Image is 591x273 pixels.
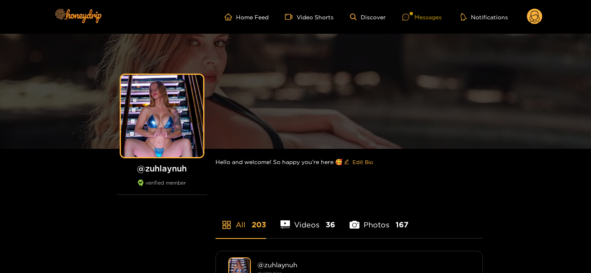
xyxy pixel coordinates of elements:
li: Photos [350,201,408,238]
button: editEdit Bio [342,155,375,169]
a: Video Shorts [285,13,334,21]
li: All [216,201,266,238]
span: appstore [222,220,232,230]
span: Edit Bio [352,158,373,166]
div: verified member [117,180,207,195]
span: 203 [252,220,266,230]
div: Hello and welcome! So happy you’re here 🥰 [216,149,483,175]
div: @ zuhlaynuh [257,261,470,268]
a: Discover [350,14,386,21]
a: Home Feed [225,13,269,21]
span: edit [344,159,349,165]
span: 36 [326,220,335,230]
div: Messages [402,12,442,22]
button: Notifications [458,13,510,21]
span: video-camera [285,13,297,21]
span: home [225,13,236,21]
h1: @ zuhlaynuh [117,163,207,174]
span: 167 [396,220,408,230]
li: Videos [280,201,336,238]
